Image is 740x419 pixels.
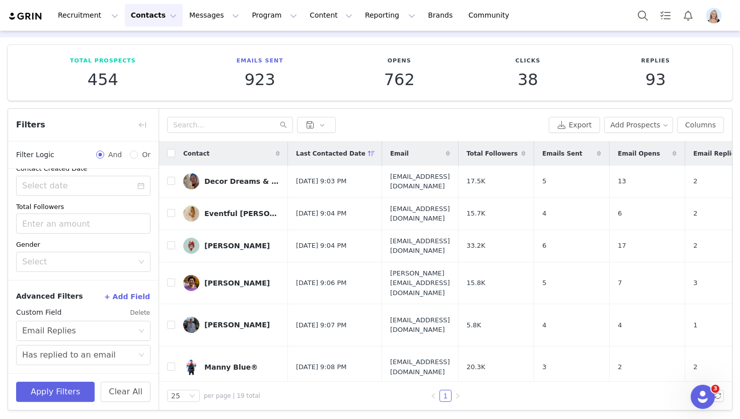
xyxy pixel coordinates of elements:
[138,150,151,160] span: Or
[422,4,462,27] a: Brands
[439,390,452,402] li: 1
[16,164,151,174] div: Contact Created Date
[104,289,151,305] button: + Add Field
[16,119,45,131] span: Filters
[515,71,541,89] p: 38
[641,57,670,65] p: Replies
[17,214,150,233] input: Enter an amount
[183,4,245,27] button: Messages
[542,149,582,158] span: Emails Sent
[427,390,439,402] li: Previous Page
[618,149,660,158] span: Email Opens
[296,208,346,219] span: [DATE] 9:04 PM
[711,385,719,393] span: 3
[183,359,280,375] a: Manny Blue®
[204,242,270,250] div: [PERSON_NAME]
[542,208,546,219] span: 4
[70,71,136,89] p: 454
[390,315,450,335] span: [EMAIL_ADDRESS][DOMAIN_NAME]
[641,71,670,89] p: 93
[183,173,280,189] a: Decor Dreams & Cakes by [PERSON_NAME]•Event Planner & Chef Bakery
[70,57,136,65] p: Total Prospects
[677,117,724,133] button: Columns
[189,393,195,400] i: icon: down
[304,4,358,27] button: Content
[632,4,654,27] button: Search
[280,121,287,128] i: icon: search
[296,362,346,372] span: [DATE] 9:08 PM
[296,278,346,288] span: [DATE] 9:06 PM
[390,268,450,298] span: [PERSON_NAME][EMAIL_ADDRESS][DOMAIN_NAME]
[691,385,715,409] iframe: Intercom live chat
[455,393,461,399] i: icon: right
[604,117,674,133] button: Add Prospects
[8,12,43,21] img: grin logo
[618,208,622,219] span: 6
[183,205,199,222] img: 2cbd8f58-5301-4906-ac85-93769aad8f8b--s.jpg
[237,71,283,89] p: 923
[183,149,209,158] span: Contact
[706,8,722,24] img: f80c52dd-2235-41a6-9d2f-4759e133f372.png
[16,291,83,302] span: Advanced Filters
[138,328,144,335] i: icon: down
[167,117,293,133] input: Search...
[296,149,365,158] span: Last Contacted Date
[16,307,61,318] span: Custom Field
[183,275,199,291] img: eb2b9541-0c6e-4520-889b-b8ba3495ea0f--s.jpg
[467,241,485,251] span: 33.2K
[430,393,436,399] i: icon: left
[16,382,95,402] button: Apply Filters
[467,208,485,219] span: 15.7K
[183,173,199,189] img: 0e4504dc-f0d1-4650-b024-67cb47f0ce60.jpg
[22,321,76,340] div: Email Replies
[618,320,622,330] span: 4
[204,363,258,371] div: Manny Blue®
[549,117,600,133] button: Export
[467,320,481,330] span: 5.8K
[296,176,346,186] span: [DATE] 9:03 PM
[204,279,270,287] div: [PERSON_NAME]
[237,57,283,65] p: Emails Sent
[183,317,280,333] a: [PERSON_NAME]
[104,150,126,160] span: And
[467,362,485,372] span: 20.3K
[390,149,409,158] span: Email
[246,4,303,27] button: Program
[204,177,280,185] div: Decor Dreams & Cakes by [PERSON_NAME]•Event Planner & Chef Bakery
[183,275,280,291] a: [PERSON_NAME]
[390,172,450,191] span: [EMAIL_ADDRESS][DOMAIN_NAME]
[130,305,151,321] button: Delete
[16,240,151,250] div: Gender
[16,176,151,196] input: Select date
[171,390,180,401] div: 25
[467,176,485,186] span: 17.5K
[700,8,732,24] button: Profile
[16,150,54,160] span: Filter Logic
[390,236,450,256] span: [EMAIL_ADDRESS][DOMAIN_NAME]
[515,57,541,65] p: Clicks
[452,390,464,402] li: Next Page
[440,390,451,401] a: 1
[390,204,450,224] span: [EMAIL_ADDRESS][DOMAIN_NAME]
[542,241,546,251] span: 6
[467,278,485,288] span: 15.8K
[183,238,199,254] img: 0d03fc1d-0f23-4b66-8705-db42afd8cb18.jpg
[677,4,699,27] button: Notifications
[390,357,450,377] span: [EMAIL_ADDRESS][DOMAIN_NAME]
[542,362,546,372] span: 3
[204,321,270,329] div: [PERSON_NAME]
[618,278,622,288] span: 7
[183,205,280,222] a: Eventful [PERSON_NAME] ♡ Event Planner
[618,176,626,186] span: 13
[22,345,116,365] div: Has replied to an email
[183,238,280,254] a: [PERSON_NAME]
[101,382,151,402] button: Clear All
[296,320,346,330] span: [DATE] 9:07 PM
[52,4,124,27] button: Recruitment
[137,182,144,189] i: icon: calendar
[693,149,739,158] span: Email Replies
[618,241,626,251] span: 17
[183,359,199,375] img: 04edccb7-e052-452d-9e9e-f5d6b3724a9a--s.jpg
[125,4,183,27] button: Contacts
